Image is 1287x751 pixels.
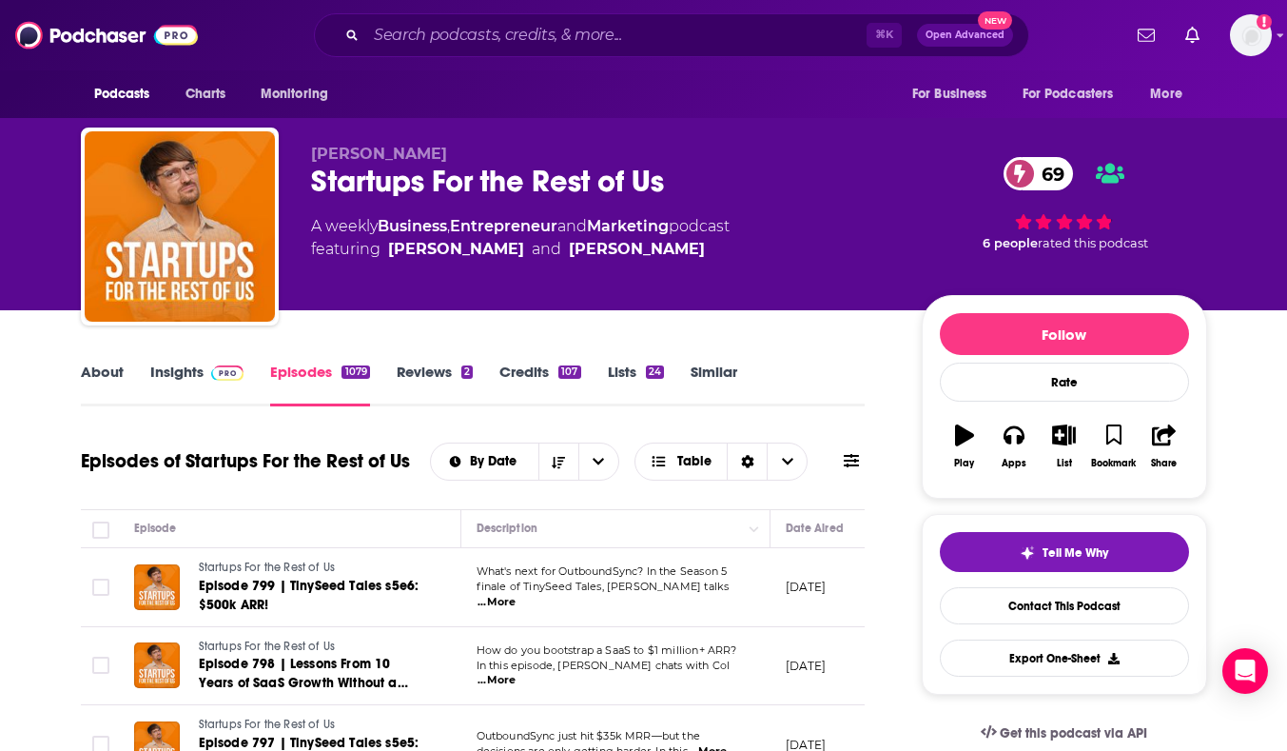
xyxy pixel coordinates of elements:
a: Startups For the Rest of Us [199,717,427,734]
span: Episode 798 | Lessons From 10 Years of SaaS Growth Without a Hockey Stick [199,656,408,710]
span: Startups For the Rest of Us [199,561,336,574]
div: A weekly podcast [311,215,730,261]
span: Podcasts [94,81,150,108]
span: How do you bootstrap a SaaS to $1 million+ ARR? [477,643,737,657]
a: Lists24 [608,363,664,406]
span: Startups For the Rest of Us [199,640,336,653]
button: Sort Direction [538,444,578,480]
a: Entrepreneur [450,217,557,235]
button: open menu [578,444,618,480]
span: Monitoring [261,81,328,108]
span: [PERSON_NAME] [311,145,447,163]
div: Search podcasts, credits, & more... [314,13,1029,57]
a: Charts [173,76,238,112]
button: Share [1139,412,1188,481]
button: Column Actions [743,518,766,541]
span: By Date [470,455,523,468]
a: Episodes1079 [270,363,369,406]
span: 69 [1023,157,1074,190]
h2: Choose List sort [430,443,619,481]
a: Business [378,217,447,235]
span: and [557,217,587,235]
span: 6 people [983,236,1038,250]
a: Episode 799 | TinySeed Tales s5e6: $500k ARR! [199,577,427,615]
span: finale of TinySeed Tales, [PERSON_NAME] talks [477,580,730,593]
span: Get this podcast via API [1000,725,1147,741]
span: ⌘ K [867,23,902,48]
div: Share [1151,458,1177,469]
div: 69 6 peoplerated this podcast [922,145,1207,263]
img: Podchaser Pro [211,366,244,381]
a: Marketing [587,217,669,235]
a: Reviews2 [397,363,473,406]
button: open menu [1137,76,1206,112]
button: open menu [899,76,1011,112]
a: Startups For the Rest of Us [199,639,427,656]
span: Toggle select row [92,657,109,674]
button: Apps [989,412,1039,481]
button: open menu [247,76,353,112]
div: Description [477,517,537,540]
span: Logged in as cmand-c [1230,14,1272,56]
span: More [1150,81,1182,108]
button: Show profile menu [1230,14,1272,56]
span: Episode 799 | TinySeed Tales s5e6: $500k ARR! [199,578,419,613]
img: tell me why sparkle [1020,545,1035,561]
span: OutboundSync just hit $35k MRR—but the [477,729,701,742]
button: Follow [940,313,1189,355]
span: What's next for OutboundSync? In the Season 5 [477,564,728,578]
div: Play [954,458,974,469]
a: Startups For the Rest of Us [199,560,427,577]
span: Tell Me Why [1043,545,1108,561]
div: Date Aired [786,517,844,540]
span: ...More [478,595,516,610]
span: For Business [912,81,987,108]
div: List [1057,458,1072,469]
button: List [1039,412,1088,481]
button: open menu [81,76,175,112]
button: tell me why sparkleTell Me Why [940,532,1189,572]
button: Export One-Sheet [940,640,1189,677]
input: Search podcasts, credits, & more... [366,20,867,50]
span: Startups For the Rest of Us [199,718,336,731]
a: Credits107 [499,363,580,406]
div: 24 [646,366,664,379]
a: Episode 798 | Lessons From 10 Years of SaaS Growth Without a Hockey Stick [199,655,427,693]
span: Table [677,455,712,468]
a: InsightsPodchaser Pro [150,363,244,406]
span: rated this podcast [1038,236,1148,250]
span: Charts [185,81,226,108]
button: Choose View [634,443,809,481]
img: Podchaser - Follow, Share and Rate Podcasts [15,17,198,53]
img: Startups For the Rest of Us [85,131,275,322]
button: open menu [1010,76,1141,112]
span: Toggle select row [92,579,109,596]
span: In this episode, [PERSON_NAME] chats with Col [477,659,731,672]
span: Open Advanced [926,30,1004,40]
div: Rate [940,363,1189,402]
svg: Add a profile image [1257,14,1272,30]
div: 107 [558,366,580,379]
span: , [447,217,450,235]
a: Contact This Podcast [940,587,1189,624]
span: New [978,11,1012,30]
div: Sort Direction [727,444,767,480]
a: About [81,363,124,406]
div: Bookmark [1091,458,1136,469]
a: 69 [1004,157,1074,190]
a: Mike Taber [388,238,524,261]
div: Open Intercom Messenger [1222,648,1268,694]
span: ...More [478,673,516,688]
a: Show notifications dropdown [1130,19,1162,51]
div: Apps [1002,458,1026,469]
div: 2 [461,366,473,379]
a: Rob Walling [569,238,705,261]
span: featuring [311,238,730,261]
p: [DATE] [786,579,827,595]
span: For Podcasters [1023,81,1114,108]
button: open menu [431,455,538,468]
h1: Episodes of Startups For the Rest of Us [81,449,410,473]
